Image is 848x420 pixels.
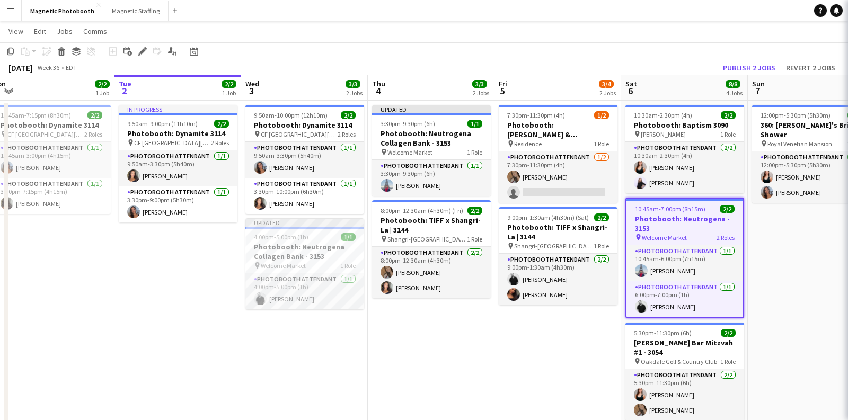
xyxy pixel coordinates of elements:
[594,242,609,250] span: 1 Role
[370,85,385,97] span: 4
[119,105,237,113] div: In progress
[599,80,614,88] span: 3/4
[387,148,432,156] span: Welcome Market
[4,24,28,38] a: View
[79,24,111,38] a: Comms
[30,24,50,38] a: Edit
[83,26,107,36] span: Comms
[624,85,637,97] span: 6
[499,105,617,203] app-job-card: 7:30pm-11:30pm (4h)1/2Photobooth: [PERSON_NAME] & [PERSON_NAME] Wedding 3171 Residence1 RolePhoto...
[372,200,491,298] app-job-card: 8:00pm-12:30am (4h30m) (Fri)2/2Photobooth: TIFF x Shangri-La | 3144 Shangri-[GEOGRAPHIC_DATA]1 Ro...
[514,242,594,250] span: Shangri-[GEOGRAPHIC_DATA]
[245,142,364,178] app-card-role: Photobooth Attendant1/19:50am-3:30pm (5h40m)[PERSON_NAME]
[625,142,744,193] app-card-role: Photobooth Attendant2/210:30am-2:30pm (4h)[PERSON_NAME][PERSON_NAME]
[22,1,103,21] button: Magnetic Photobooth
[499,79,507,88] span: Fri
[254,111,328,119] span: 9:50am-10:00pm (12h10m)
[57,26,73,36] span: Jobs
[134,139,211,147] span: CF [GEOGRAPHIC_DATA][PERSON_NAME]
[599,89,616,97] div: 2 Jobs
[467,120,482,128] span: 1/1
[625,79,637,88] span: Sat
[244,85,259,97] span: 3
[372,216,491,235] h3: Photobooth: TIFF x Shangri-La | 3144
[721,329,736,337] span: 2/2
[625,105,744,193] div: 10:30am-2:30pm (4h)2/2Photobooth: Baptism 3090 [PERSON_NAME]1 RolePhotobooth Attendant2/210:30am-...
[119,150,237,186] app-card-role: Photobooth Attendant1/19:50am-3:30pm (5h40m)[PERSON_NAME]
[625,198,744,318] app-job-card: 10:45am-7:00pm (8h15m)2/2Photobooth: Neutrogena - 3153 Welcome Market2 RolesPhotobooth Attendant1...
[372,129,491,148] h3: Photobooth: Neutrogena Collagen Bank - 3153
[222,89,236,97] div: 1 Job
[245,218,364,309] app-job-card: Updated4:00pm-5:00pm (1h)1/1Photobooth: Neutrogena Collagen Bank - 3153 Welcome Market1 RolePhoto...
[767,140,832,148] span: Royal Venetian Mansion
[261,130,338,138] span: CF [GEOGRAPHIC_DATA][PERSON_NAME]
[720,205,735,213] span: 2/2
[245,218,364,227] div: Updated
[642,234,687,242] span: Welcome Market
[261,262,306,270] span: Welcome Market
[721,111,736,119] span: 2/2
[499,120,617,139] h3: Photobooth: [PERSON_NAME] & [PERSON_NAME] Wedding 3171
[214,120,229,128] span: 2/2
[117,85,131,97] span: 2
[782,61,840,75] button: Revert 2 jobs
[245,120,364,130] h3: Photobooth: Dynamite 3114
[625,338,744,357] h3: [PERSON_NAME] Bar Mitzvah #1 - 3054
[726,80,740,88] span: 8/8
[720,130,736,138] span: 1 Role
[340,262,356,270] span: 1 Role
[467,148,482,156] span: 1 Role
[338,130,356,138] span: 2 Roles
[1,111,71,119] span: 10:45am-7:15pm (8h30m)
[499,151,617,203] app-card-role: Photobooth Attendant1/27:30pm-11:30pm (4h)[PERSON_NAME]
[752,79,765,88] span: Sun
[719,61,780,75] button: Publish 2 jobs
[119,79,131,88] span: Tue
[372,105,491,196] div: Updated3:30pm-9:30pm (6h)1/1Photobooth: Neutrogena Collagen Bank - 3153 Welcome Market1 RolePhoto...
[625,120,744,130] h3: Photobooth: Baptism 3090
[52,24,77,38] a: Jobs
[720,358,736,365] span: 1 Role
[472,80,487,88] span: 3/3
[381,207,463,215] span: 8:00pm-12:30am (4h30m) (Fri)
[119,186,237,222] app-card-role: Photobooth Attendant1/13:30pm-9:00pm (5h30m)[PERSON_NAME]
[626,245,743,281] app-card-role: Photobooth Attendant1/110:45am-6:00pm (7h15m)[PERSON_NAME]
[346,80,360,88] span: 3/3
[387,235,467,243] span: Shangri-[GEOGRAPHIC_DATA]
[381,120,435,128] span: 3:30pm-9:30pm (6h)
[8,26,23,36] span: View
[635,205,705,213] span: 10:45am-7:00pm (8h15m)
[726,89,743,97] div: 4 Jobs
[222,80,236,88] span: 2/2
[245,105,364,214] app-job-card: 9:50am-10:00pm (12h10m)2/2Photobooth: Dynamite 3114 CF [GEOGRAPHIC_DATA][PERSON_NAME]2 RolesPhoto...
[341,233,356,241] span: 1/1
[341,111,356,119] span: 2/2
[634,329,692,337] span: 5:30pm-11:30pm (6h)
[87,111,102,119] span: 2/2
[245,242,364,261] h3: Photobooth: Neutrogena Collagen Bank - 3153
[473,89,489,97] div: 2 Jobs
[507,111,565,119] span: 7:30pm-11:30pm (4h)
[245,178,364,214] app-card-role: Photobooth Attendant1/13:30pm-10:00pm (6h30m)[PERSON_NAME]
[634,111,692,119] span: 10:30am-2:30pm (4h)
[127,120,198,128] span: 9:50am-9:00pm (11h10m)
[499,254,617,305] app-card-role: Photobooth Attendant2/29:00pm-1:30am (4h30m)[PERSON_NAME][PERSON_NAME]
[8,62,33,73] div: [DATE]
[119,105,237,222] app-job-card: In progress9:50am-9:00pm (11h10m)2/2Photobooth: Dynamite 3114 CF [GEOGRAPHIC_DATA][PERSON_NAME]2 ...
[467,207,482,215] span: 2/2
[372,160,491,196] app-card-role: Photobooth Attendant1/13:30pm-9:30pm (6h)[PERSON_NAME]
[761,111,831,119] span: 12:00pm-5:30pm (5h30m)
[626,214,743,233] h3: Photobooth: Neutrogena - 3153
[66,64,77,72] div: EDT
[594,111,609,119] span: 1/2
[346,89,363,97] div: 2 Jobs
[95,80,110,88] span: 2/2
[499,207,617,305] app-job-card: 9:00pm-1:30am (4h30m) (Sat)2/2Photobooth: TIFF x Shangri-La | 3144 Shangri-[GEOGRAPHIC_DATA]1 Rol...
[211,139,229,147] span: 2 Roles
[372,79,385,88] span: Thu
[641,130,686,138] span: [PERSON_NAME]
